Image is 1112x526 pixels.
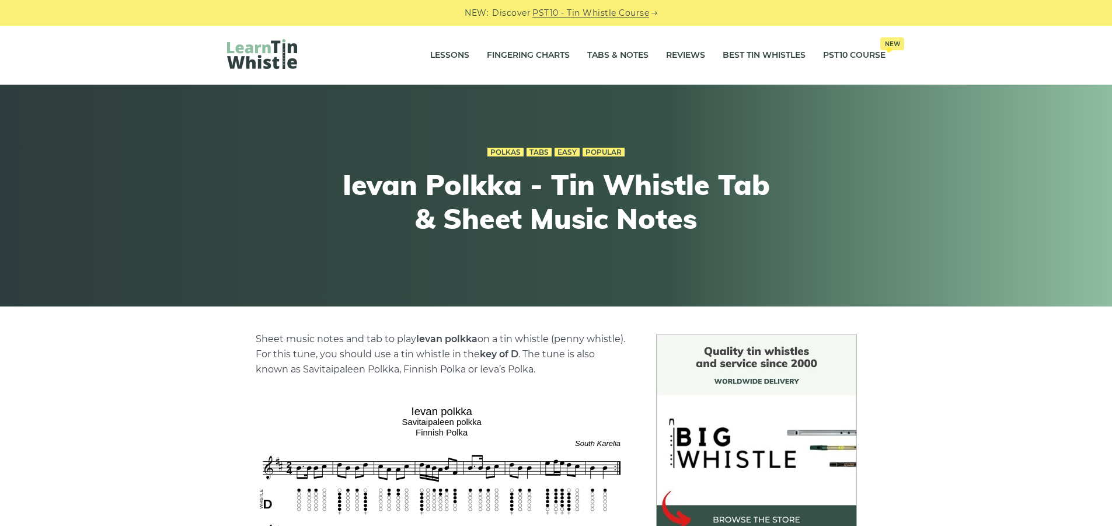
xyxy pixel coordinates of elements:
h1: Ievan Polkka - Tin Whistle Tab & Sheet Music Notes [341,168,771,235]
a: Tabs & Notes [587,41,649,70]
a: Fingering Charts [487,41,570,70]
a: Polkas [487,148,524,157]
a: Best Tin Whistles [723,41,806,70]
a: Lessons [430,41,469,70]
span: New [880,37,904,50]
strong: key of D [480,349,518,360]
a: Tabs [527,148,552,157]
img: LearnTinWhistle.com [227,39,297,69]
a: Popular [583,148,625,157]
a: Easy [555,148,580,157]
strong: Ievan polkka [416,333,477,344]
a: Reviews [666,41,705,70]
a: PST10 CourseNew [823,41,886,70]
p: Sheet music notes and tab to play on a tin whistle (penny whistle). For this tune, you should use... [256,332,628,377]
